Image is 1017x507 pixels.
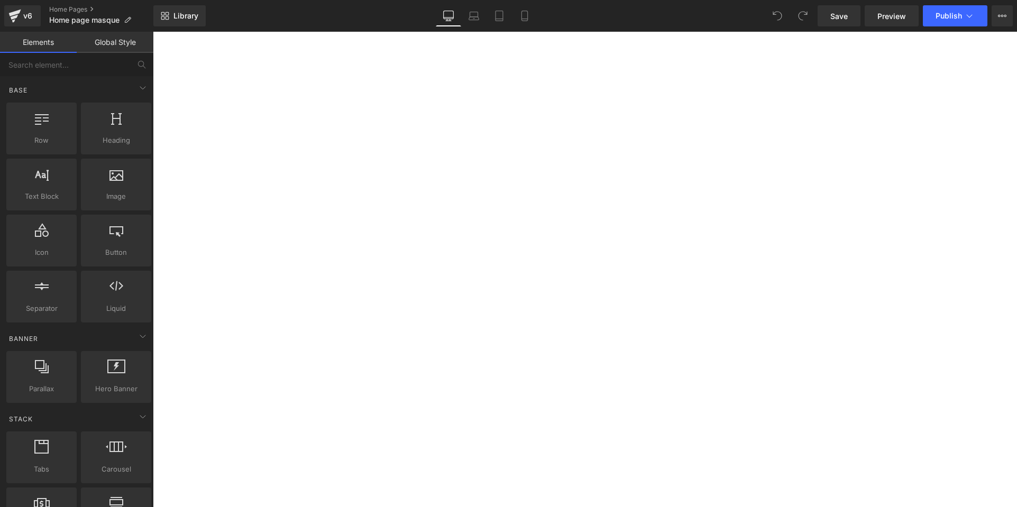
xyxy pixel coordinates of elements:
a: Preview [865,5,919,26]
span: Stack [8,414,34,424]
a: Home Pages [49,5,153,14]
a: New Library [153,5,206,26]
span: Banner [8,334,39,344]
a: Tablet [487,5,512,26]
span: Save [830,11,848,22]
span: Image [84,191,148,202]
span: Icon [10,247,74,258]
span: Hero Banner [84,383,148,394]
button: Undo [767,5,788,26]
a: v6 [4,5,41,26]
button: Publish [923,5,987,26]
a: Global Style [77,32,153,53]
button: More [992,5,1013,26]
span: Text Block [10,191,74,202]
span: Library [173,11,198,21]
span: Heading [84,135,148,146]
span: Base [8,85,29,95]
span: Button [84,247,148,258]
div: v6 [21,9,34,23]
span: Publish [936,12,962,20]
span: Tabs [10,464,74,475]
span: Separator [10,303,74,314]
a: Desktop [436,5,461,26]
span: Parallax [10,383,74,394]
span: Row [10,135,74,146]
a: Mobile [512,5,537,26]
button: Redo [792,5,813,26]
a: Laptop [461,5,487,26]
span: Liquid [84,303,148,314]
span: Home page masque [49,16,120,24]
span: Preview [877,11,906,22]
span: Carousel [84,464,148,475]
